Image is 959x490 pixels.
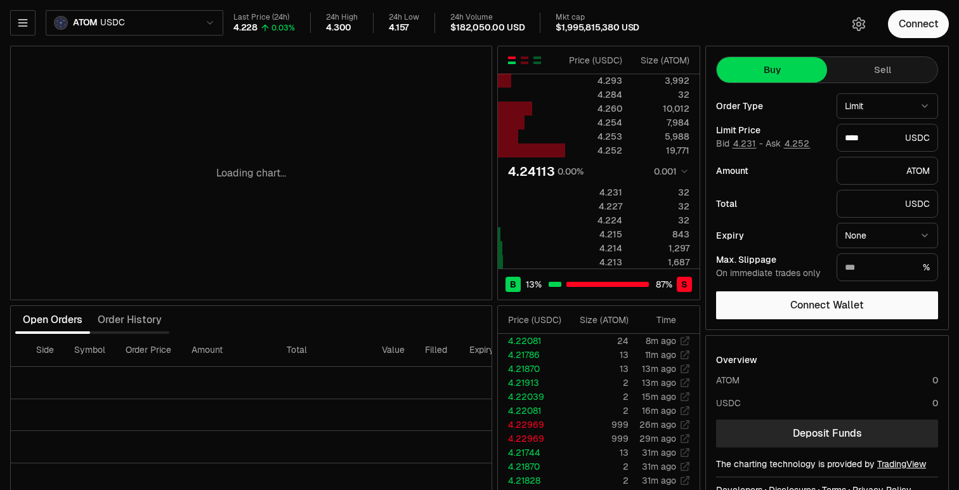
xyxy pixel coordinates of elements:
div: 32 [633,214,689,227]
div: 4.253 [566,130,622,143]
div: 7,984 [633,116,689,129]
div: Total [716,199,826,208]
td: 13 [566,362,629,376]
div: 32 [633,200,689,213]
div: 5,988 [633,130,689,143]
p: Loading chart... [216,166,286,181]
td: 13 [566,446,629,460]
div: Expiry [716,231,826,240]
div: Limit Price [716,126,826,135]
a: Deposit Funds [716,420,938,447]
time: 11m ago [645,349,676,361]
time: 16m ago [642,405,676,416]
div: 4.231 [566,186,622,199]
div: Price ( USDC ) [508,314,565,326]
button: Connect [888,10,949,38]
div: 4.252 [566,144,622,157]
time: 8m ago [646,335,676,347]
div: 0.03% [271,23,295,33]
button: None [837,223,938,248]
span: ATOM [73,17,98,29]
td: 4.21786 [498,348,566,362]
div: 32 [633,186,689,199]
a: TradingView [877,458,926,470]
th: Expiry [459,334,545,367]
time: 31m ago [642,447,676,458]
div: Order Type [716,102,826,110]
th: Filled [415,334,459,367]
div: On immediate trades only [716,268,826,279]
div: 0 [932,374,938,387]
button: Show Buy and Sell Orders [507,55,517,65]
span: 87 % [656,278,672,291]
div: 4.215 [566,228,622,241]
td: 2 [566,376,629,390]
div: Max. Slippage [716,255,826,264]
time: 31m ago [642,461,676,472]
div: 4.157 [389,22,409,34]
button: Open Orders [15,307,90,333]
div: ATOM [837,157,938,185]
div: 19,771 [633,144,689,157]
div: 4.224 [566,214,622,227]
th: Symbol [64,334,115,367]
button: Show Buy Orders Only [532,55,542,65]
div: Amount [716,166,826,175]
time: 13m ago [642,363,676,374]
td: 24 [566,334,629,348]
th: Total [277,334,372,367]
div: 0.00% [558,165,584,178]
div: 4.213 [566,256,622,268]
button: Show Sell Orders Only [519,55,530,65]
div: Time [639,314,676,326]
span: USDC [100,17,124,29]
div: Mkt cap [556,13,639,22]
div: 32 [633,88,689,101]
span: Bid - [716,138,763,150]
div: Size ( ATOM ) [633,54,689,67]
div: 4.293 [566,74,622,87]
img: ATOM Logo [55,17,67,29]
button: Buy [717,57,827,83]
div: $182,050.00 USD [450,22,525,34]
button: 0.001 [650,164,689,179]
time: 15m ago [642,391,676,402]
td: 4.21828 [498,473,566,487]
button: 4.252 [783,138,811,149]
div: USDC [837,190,938,218]
div: The charting technology is provided by [716,458,938,470]
td: 2 [566,460,629,473]
div: Size ( ATOM ) [576,314,629,326]
div: 4.260 [566,102,622,115]
div: 4.24113 [508,162,555,180]
div: 1,297 [633,242,689,255]
div: 4.284 [566,88,622,101]
td: 4.22081 [498,334,566,348]
div: USDC [716,397,741,409]
div: 4.300 [326,22,351,34]
div: 10,012 [633,102,689,115]
button: Limit [837,93,938,119]
td: 999 [566,418,629,432]
th: Value [372,334,415,367]
td: 4.22969 [498,418,566,432]
td: 999 [566,432,629,446]
time: 26m ago [639,419,676,430]
div: Price ( USDC ) [566,54,622,67]
th: Amount [181,334,277,367]
td: 2 [566,404,629,418]
td: 4.22081 [498,404,566,418]
div: 4.227 [566,200,622,213]
span: B [510,278,516,291]
span: Ask [766,138,811,150]
div: 3,992 [633,74,689,87]
div: 843 [633,228,689,241]
td: 2 [566,473,629,487]
td: 4.22969 [498,432,566,446]
td: 4.22039 [498,390,566,404]
div: 0 [932,397,938,409]
div: 24h Low [389,13,419,22]
td: 4.21870 [498,460,566,473]
td: 4.21870 [498,362,566,376]
div: 1,687 [633,256,689,268]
